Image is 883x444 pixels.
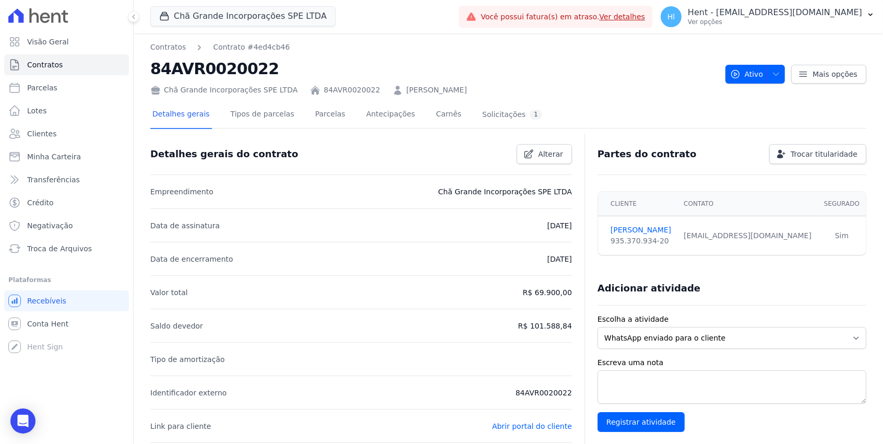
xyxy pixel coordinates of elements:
[150,253,233,265] p: Data de encerramento
[4,31,129,52] a: Visão Geral
[611,225,671,236] a: [PERSON_NAME]
[684,230,812,241] div: [EMAIL_ADDRESS][DOMAIN_NAME]
[538,149,563,159] span: Alterar
[481,11,645,22] span: Você possui fatura(s) em atraso.
[150,320,203,332] p: Saldo devedor
[27,220,73,231] span: Negativação
[677,192,818,216] th: Contato
[27,37,69,47] span: Visão Geral
[27,60,63,70] span: Contratos
[480,101,544,129] a: Solicitações1
[27,151,81,162] span: Minha Carteira
[27,243,92,254] span: Troca de Arquivos
[150,185,213,198] p: Empreendimento
[547,219,572,232] p: [DATE]
[517,144,572,164] a: Alterar
[4,215,129,236] a: Negativação
[150,85,297,96] div: Chã Grande Incorporações SPE LTDA
[791,149,857,159] span: Trocar titularidade
[492,422,572,430] a: Abrir portal do cliente
[4,169,129,190] a: Transferências
[598,148,697,160] h3: Partes do contrato
[229,101,296,129] a: Tipos de parcelas
[4,54,129,75] a: Contratos
[4,123,129,144] a: Clientes
[4,192,129,213] a: Crédito
[730,65,763,84] span: Ativo
[598,357,866,368] label: Escreva uma nota
[364,101,417,129] a: Antecipações
[27,319,68,329] span: Conta Hent
[4,100,129,121] a: Lotes
[406,85,467,96] a: [PERSON_NAME]
[27,83,57,93] span: Parcelas
[598,412,685,432] input: Registrar atividade
[150,42,717,53] nav: Breadcrumb
[818,192,866,216] th: Segurado
[324,85,380,96] a: 84AVR0020022
[516,387,572,399] p: 84AVR0020022
[438,185,572,198] p: Chã Grande Incorporações SPE LTDA
[598,314,866,325] label: Escolha a atividade
[150,57,717,80] h2: 84AVR0020022
[688,18,862,26] p: Ver opções
[27,296,66,306] span: Recebíveis
[150,42,186,53] a: Contratos
[150,286,188,299] p: Valor total
[8,274,125,286] div: Plataformas
[598,192,677,216] th: Cliente
[150,101,212,129] a: Detalhes gerais
[10,408,35,434] div: Open Intercom Messenger
[813,69,857,79] span: Mais opções
[434,101,463,129] a: Carnês
[150,148,298,160] h3: Detalhes gerais do contrato
[482,110,542,120] div: Solicitações
[598,282,700,295] h3: Adicionar atividade
[27,106,47,116] span: Lotes
[599,13,645,21] a: Ver detalhes
[611,236,671,247] div: 935.370.934-20
[27,174,80,185] span: Transferências
[4,290,129,311] a: Recebíveis
[150,420,211,433] p: Link para cliente
[547,253,572,265] p: [DATE]
[27,197,54,208] span: Crédito
[27,128,56,139] span: Clientes
[667,13,675,20] span: Hl
[652,2,883,31] button: Hl Hent - [EMAIL_ADDRESS][DOMAIN_NAME] Ver opções
[518,320,572,332] p: R$ 101.588,84
[4,77,129,98] a: Parcelas
[530,110,542,120] div: 1
[791,65,866,84] a: Mais opções
[769,144,866,164] a: Trocar titularidade
[818,216,866,255] td: Sim
[688,7,862,18] p: Hent - [EMAIL_ADDRESS][DOMAIN_NAME]
[4,146,129,167] a: Minha Carteira
[150,6,336,26] button: Chã Grande Incorporações SPE LTDA
[150,219,220,232] p: Data de assinatura
[4,238,129,259] a: Troca de Arquivos
[523,286,572,299] p: R$ 69.900,00
[150,42,290,53] nav: Breadcrumb
[150,387,226,399] p: Identificador externo
[213,42,290,53] a: Contrato #4ed4cb46
[150,353,225,366] p: Tipo de amortização
[313,101,348,129] a: Parcelas
[725,65,785,84] button: Ativo
[4,313,129,334] a: Conta Hent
